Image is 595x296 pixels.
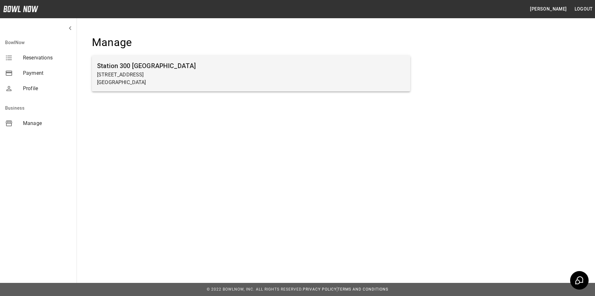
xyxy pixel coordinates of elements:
[23,85,71,92] span: Profile
[97,61,405,71] h6: Station 300 [GEOGRAPHIC_DATA]
[97,71,405,79] p: [STREET_ADDRESS]
[572,3,595,15] button: Logout
[97,79,405,86] p: [GEOGRAPHIC_DATA]
[207,287,303,292] span: © 2022 BowlNow, Inc. All Rights Reserved.
[23,54,71,62] span: Reservations
[92,36,410,49] h4: Manage
[23,69,71,77] span: Payment
[303,287,337,292] a: Privacy Policy
[23,120,71,127] span: Manage
[527,3,569,15] button: [PERSON_NAME]
[3,6,38,12] img: logo
[338,287,388,292] a: Terms and Conditions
